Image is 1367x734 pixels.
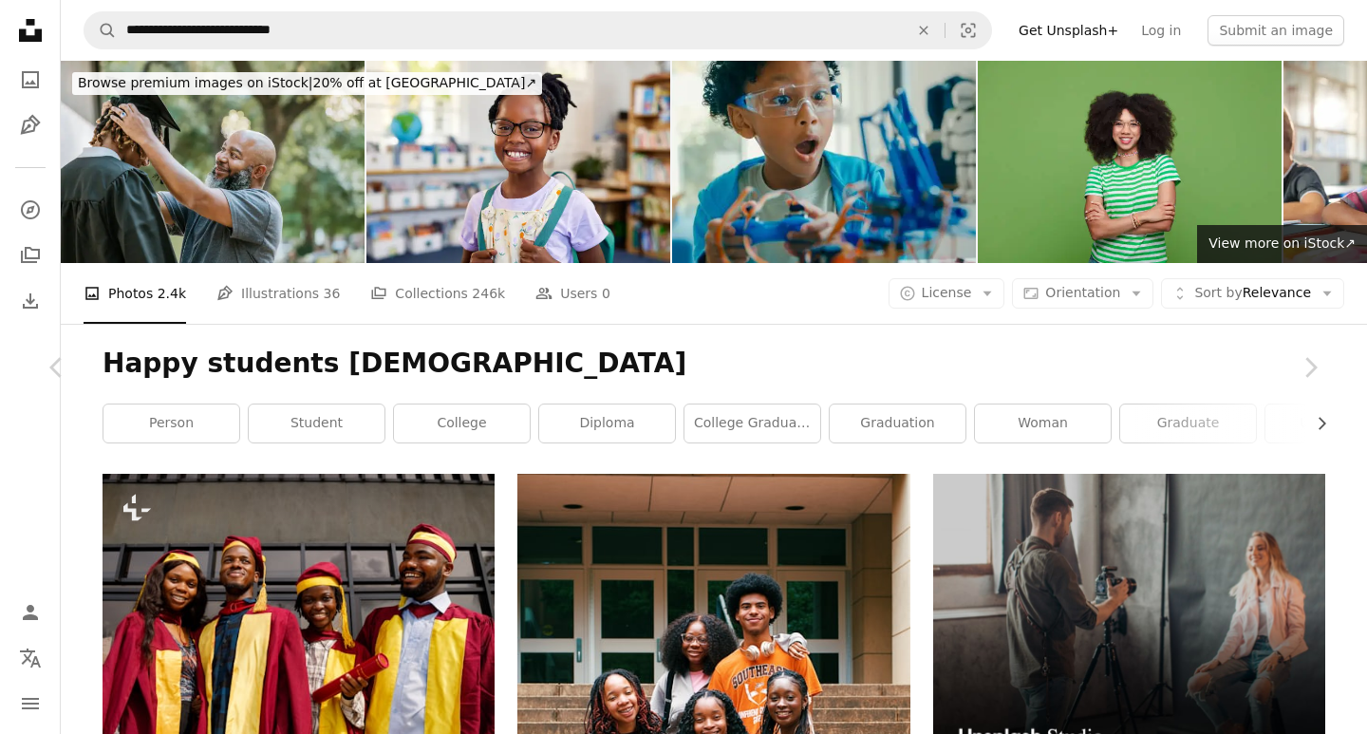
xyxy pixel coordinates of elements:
[535,263,610,324] a: Users 0
[249,405,384,442] a: student
[1208,235,1356,251] span: View more on iStock ↗
[394,405,530,442] a: college
[216,263,340,324] a: Illustrations 36
[978,61,1282,263] img: Portrait of cheerful gen z girl
[672,61,976,263] img: Closeup of Young African-American boy using remote control for robotics project amidst various te...
[975,405,1111,442] a: woman
[1194,284,1311,303] span: Relevance
[11,593,49,631] a: Log in / Sign up
[366,61,670,263] img: Cute african american girl wearing eyeglasses at elemetary school
[1045,285,1120,300] span: Orientation
[539,405,675,442] a: diploma
[11,236,49,274] a: Collections
[61,61,365,263] img: Helping his son with his mortarboard cap, a dad prepares him for graduation.
[11,106,49,144] a: Illustrations
[889,278,1005,309] button: License
[1197,225,1367,263] a: View more on iStock↗
[1161,278,1344,309] button: Sort byRelevance
[61,61,553,106] a: Browse premium images on iStock|20% off at [GEOGRAPHIC_DATA]↗
[78,75,536,90] span: 20% off at [GEOGRAPHIC_DATA] ↗
[103,595,495,612] a: a group of people standing next to each other
[684,405,820,442] a: college graduation
[84,12,117,48] button: Search Unsplash
[922,285,972,300] span: License
[11,61,49,99] a: Photos
[1120,405,1256,442] a: graduate
[370,263,505,324] a: Collections 246k
[602,283,610,304] span: 0
[84,11,992,49] form: Find visuals sitewide
[472,283,505,304] span: 246k
[1194,285,1242,300] span: Sort by
[11,191,49,229] a: Explore
[903,12,945,48] button: Clear
[1253,276,1367,459] a: Next
[830,405,965,442] a: graduation
[946,12,991,48] button: Visual search
[103,405,239,442] a: person
[324,283,341,304] span: 36
[103,347,1325,381] h1: Happy students [DEMOGRAPHIC_DATA]
[11,639,49,677] button: Language
[1130,15,1192,46] a: Log in
[1007,15,1130,46] a: Get Unsplash+
[11,685,49,723] button: Menu
[1208,15,1344,46] button: Submit an image
[1012,278,1153,309] button: Orientation
[78,75,312,90] span: Browse premium images on iStock |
